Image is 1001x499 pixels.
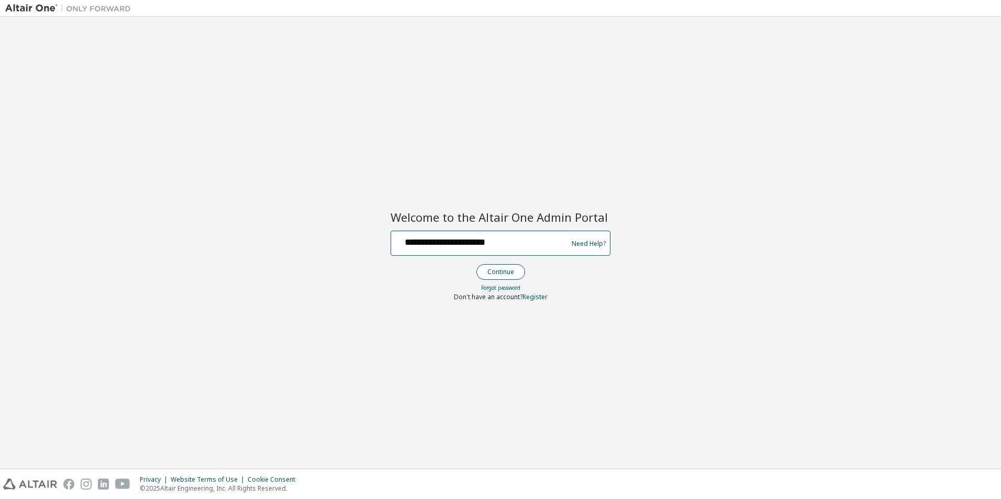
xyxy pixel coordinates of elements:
button: Continue [476,264,525,280]
span: Don't have an account? [454,292,522,301]
a: Forgot password [481,284,520,291]
img: altair_logo.svg [3,479,57,490]
div: Privacy [140,475,171,484]
h2: Welcome to the Altair One Admin Portal [391,210,610,224]
div: Website Terms of Use [171,475,248,484]
img: youtube.svg [115,479,130,490]
img: instagram.svg [81,479,92,490]
a: Need Help? [572,243,606,244]
div: Cookie Consent [248,475,302,484]
img: facebook.svg [63,479,74,490]
p: © 2025 Altair Engineering, Inc. All Rights Reserved. [140,484,302,493]
a: Register [522,292,548,301]
img: linkedin.svg [98,479,109,490]
img: Altair One [5,3,136,14]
